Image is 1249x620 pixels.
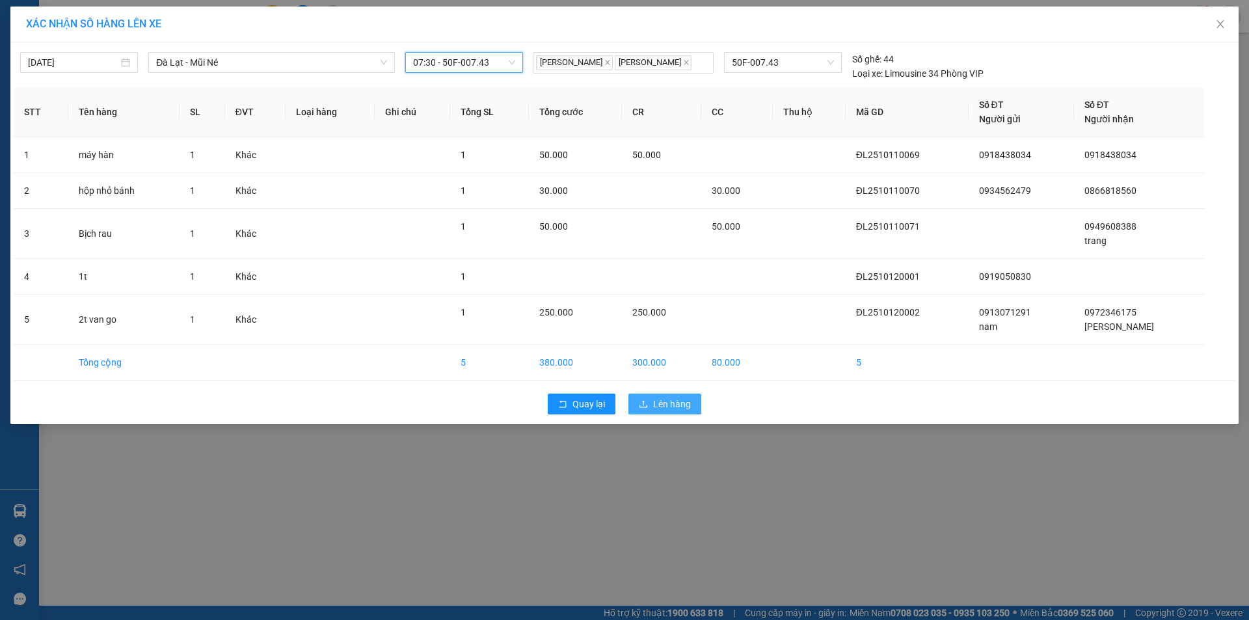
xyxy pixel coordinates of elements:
[68,295,180,345] td: 2t van go
[286,87,375,137] th: Loại hàng
[732,53,833,72] span: 50F-007.43
[180,87,225,137] th: SL
[68,137,180,173] td: máy hàn
[701,87,773,137] th: CC
[68,345,180,381] td: Tổng cộng
[190,185,195,196] span: 1
[712,185,740,196] span: 30.000
[413,53,515,72] span: 07:30 - 50F-007.43
[572,397,605,411] span: Quay lại
[852,52,894,66] div: 44
[856,271,920,282] span: ĐL2510120001
[846,345,969,381] td: 5
[68,209,180,259] td: Bịch rau
[979,150,1031,160] span: 0918438034
[632,307,666,317] span: 250.000
[632,150,661,160] span: 50.000
[712,221,740,232] span: 50.000
[225,137,286,173] td: Khác
[14,295,68,345] td: 5
[683,59,690,66] span: close
[225,209,286,259] td: Khác
[979,114,1021,124] span: Người gửi
[461,185,466,196] span: 1
[1084,185,1136,196] span: 0866818560
[604,59,611,66] span: close
[461,221,466,232] span: 1
[14,209,68,259] td: 3
[539,307,573,317] span: 250.000
[28,55,118,70] input: 12/10/2025
[979,307,1031,317] span: 0913071291
[622,345,701,381] td: 300.000
[856,307,920,317] span: ĐL2510120002
[856,150,920,160] span: ĐL2510110069
[1084,150,1136,160] span: 0918438034
[852,52,881,66] span: Số ghế:
[529,87,623,137] th: Tổng cước
[852,66,883,81] span: Loại xe:
[190,271,195,282] span: 1
[615,55,692,70] span: [PERSON_NAME]
[639,399,648,410] span: upload
[450,345,528,381] td: 5
[14,137,68,173] td: 1
[1084,307,1136,317] span: 0972346175
[14,87,68,137] th: STT
[190,150,195,160] span: 1
[548,394,615,414] button: rollbackQuay lại
[856,221,920,232] span: ĐL2510110071
[622,87,701,137] th: CR
[1215,19,1226,29] span: close
[450,87,528,137] th: Tổng SL
[225,295,286,345] td: Khác
[979,185,1031,196] span: 0934562479
[558,399,567,410] span: rollback
[539,150,568,160] span: 50.000
[156,53,387,72] span: Đà Lạt - Mũi Né
[26,18,161,30] span: XÁC NHẬN SỐ HÀNG LÊN XE
[852,66,984,81] div: Limousine 34 Phòng VIP
[701,345,773,381] td: 80.000
[539,185,568,196] span: 30.000
[1084,221,1136,232] span: 0949608388
[225,173,286,209] td: Khác
[380,59,388,66] span: down
[856,185,920,196] span: ĐL2510110070
[68,87,180,137] th: Tên hàng
[1084,321,1154,332] span: [PERSON_NAME]
[190,314,195,325] span: 1
[225,259,286,295] td: Khác
[190,228,195,239] span: 1
[225,87,286,137] th: ĐVT
[846,87,969,137] th: Mã GD
[461,307,466,317] span: 1
[14,259,68,295] td: 4
[1084,236,1107,246] span: trang
[628,394,701,414] button: uploadLên hàng
[1084,100,1109,110] span: Số ĐT
[461,150,466,160] span: 1
[68,259,180,295] td: 1t
[773,87,846,137] th: Thu hộ
[1084,114,1134,124] span: Người nhận
[529,345,623,381] td: 380.000
[536,55,613,70] span: [PERSON_NAME]
[375,87,450,137] th: Ghi chú
[539,221,568,232] span: 50.000
[68,173,180,209] td: hộp nhỏ bánh
[14,173,68,209] td: 2
[653,397,691,411] span: Lên hàng
[979,321,997,332] span: nam
[979,100,1004,110] span: Số ĐT
[979,271,1031,282] span: 0919050830
[1202,7,1239,43] button: Close
[461,271,466,282] span: 1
